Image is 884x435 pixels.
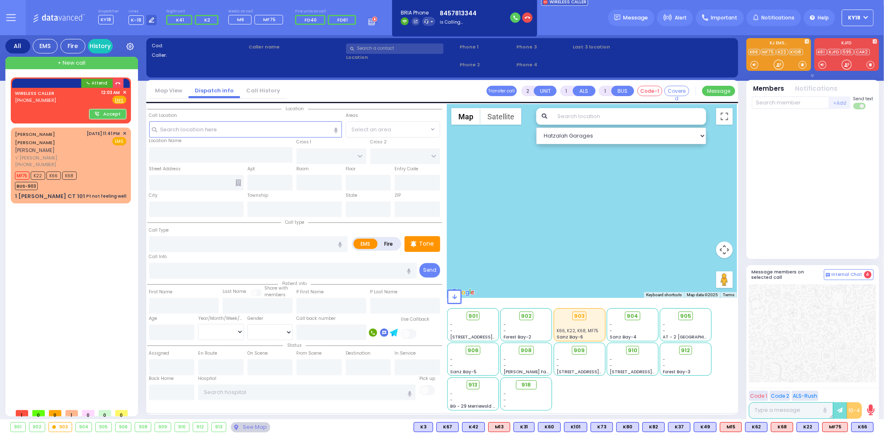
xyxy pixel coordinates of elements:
div: 904 [76,423,92,432]
div: ALS [720,422,742,432]
button: Attend [81,79,113,88]
div: All [5,39,30,53]
span: EMS [112,137,126,145]
span: Phone 2 [460,61,513,68]
div: - [504,403,549,409]
span: ✕ [123,89,126,96]
div: K73 [591,422,613,432]
div: ALS [771,422,793,432]
label: Street Address [149,166,181,172]
input: Search location [552,108,706,125]
div: 910 [175,423,189,432]
span: 913 [469,381,478,389]
div: BLS [462,422,485,432]
span: 908 [521,346,532,355]
div: BLS [414,422,433,432]
a: MF75 [761,49,776,55]
div: MF75 [822,422,848,432]
label: Medic on call [228,9,286,14]
a: WIRELESS CALLER [15,90,54,97]
label: Assigned [149,350,170,357]
label: P First Name [296,289,324,295]
button: Accept [89,109,126,119]
label: EMS [354,239,378,249]
div: K31 [513,422,535,432]
span: 904 [627,312,638,320]
div: 1 [PERSON_NAME] CT 101 [15,192,85,201]
span: - [450,362,453,369]
p: Tone [419,239,434,248]
span: - [663,321,666,328]
div: K67 [436,422,459,432]
label: P Last Name [370,289,397,295]
span: - [450,391,453,397]
div: K82 [642,422,665,432]
span: MF75 [263,16,276,23]
a: [PERSON_NAME] [PERSON_NAME] [15,131,55,146]
span: 0 [82,410,94,416]
input: Search hospital [198,384,416,400]
span: [PERSON_NAME] Farm [504,369,552,375]
div: Fire [61,39,85,53]
span: 906 [467,346,479,355]
div: BLS [616,422,639,432]
input: Search location here [149,121,342,137]
div: K80 [616,422,639,432]
span: Location [281,106,308,112]
span: Forest Bay-2 [504,334,531,340]
label: Lines [128,9,157,14]
label: Fire [377,239,400,249]
label: Dispatcher [98,9,119,14]
div: 901 [11,423,25,432]
span: [STREET_ADDRESS][PERSON_NAME] [557,369,635,375]
span: 0 [115,410,128,416]
button: Map camera controls [716,242,733,258]
img: Logo [33,12,88,23]
label: Caller name [249,43,343,51]
span: Call type [281,219,308,225]
label: Pick up [419,375,435,382]
label: Last Name [223,288,246,295]
span: Sanz Bay-6 [557,334,583,340]
div: BLS [668,422,690,432]
span: K66, K22, K68, MF75 [557,328,598,334]
span: Other building occupants [235,179,241,186]
div: 913 [212,423,226,432]
label: Call back number [296,315,336,322]
div: BLS [436,422,459,432]
div: K22 [797,422,819,432]
label: From Scene [296,350,322,357]
span: [PHONE_NUMBER] [15,97,56,104]
label: Fire units on call [295,9,359,14]
div: EMS [33,39,58,53]
label: Apt [247,166,255,172]
label: Call Type [149,227,169,234]
div: BLS [564,422,587,432]
span: Phone 1 [460,43,513,51]
button: Show satellite imagery [480,108,521,125]
span: 8457813344 [440,9,505,18]
span: - [450,356,453,362]
span: 12:03 AM [102,89,120,96]
span: 905 [680,312,691,320]
a: K22 [777,49,788,55]
div: BLS [851,422,874,432]
span: K22 [31,172,45,180]
span: Send text [853,96,874,102]
small: Share with [264,285,288,291]
div: 903 [49,423,72,432]
button: UNIT [534,86,557,96]
div: K3 [414,422,433,432]
label: En Route [198,350,217,357]
button: Code 1 [749,391,768,401]
span: 1 [65,410,78,416]
button: KY18 [842,10,874,26]
span: Status [283,342,306,348]
button: Notifications [795,84,838,94]
a: Dispatch info [189,87,240,94]
div: 905 [96,423,111,432]
label: Age [149,315,157,322]
img: Google [449,287,477,298]
div: Year/Month/Week/Day [198,315,244,322]
button: Members [753,84,785,94]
